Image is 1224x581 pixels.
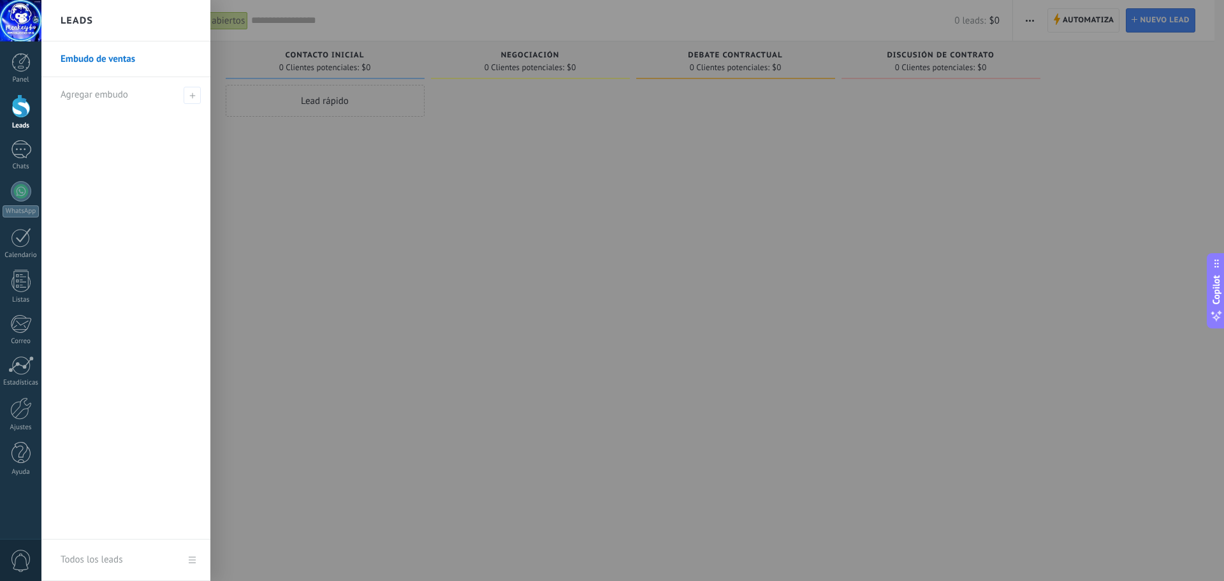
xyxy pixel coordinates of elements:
[61,89,128,101] span: Agregar embudo
[61,542,122,578] div: Todos los leads
[61,1,93,41] h2: Leads
[3,251,40,260] div: Calendario
[61,41,198,77] a: Embudo de ventas
[3,296,40,304] div: Listas
[184,87,201,104] span: Agregar embudo
[3,379,40,387] div: Estadísticas
[3,76,40,84] div: Panel
[1210,275,1223,304] span: Copilot
[3,337,40,346] div: Correo
[3,423,40,432] div: Ajustes
[3,122,40,130] div: Leads
[3,163,40,171] div: Chats
[3,468,40,476] div: Ayuda
[3,205,39,217] div: WhatsApp
[41,540,210,581] a: Todos los leads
